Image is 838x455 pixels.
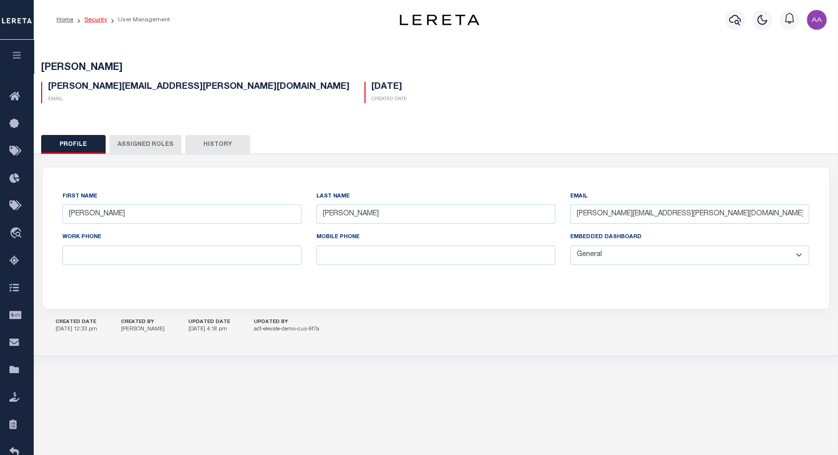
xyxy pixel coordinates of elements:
[41,135,106,154] button: Profile
[188,319,230,325] h5: UPDATED DATE
[185,135,250,154] button: History
[316,193,350,201] label: Last Name
[400,14,479,25] img: logo-dark.svg
[56,319,97,325] h5: CREATED DATE
[48,82,350,93] h5: [PERSON_NAME][EMAIL_ADDRESS][PERSON_NAME][DOMAIN_NAME]
[9,227,25,240] i: travel_explore
[48,96,350,103] p: Email
[57,17,73,23] a: Home
[316,233,359,242] label: Mobile Phone
[121,319,165,325] h5: CREATED BY
[254,325,319,334] p: adf-elevate-demo-cus-9f7a
[570,233,642,242] label: Embedded Dashboard
[84,17,107,23] a: Security
[371,82,407,93] h5: [DATE]
[121,325,165,334] p: [PERSON_NAME]
[807,10,827,30] img: svg+xml;base64,PHN2ZyB4bWxucz0iaHR0cDovL3d3dy53My5vcmcvMjAwMC9zdmciIHBvaW50ZXItZXZlbnRzPSJub25lIi...
[107,15,170,24] li: User Management
[188,325,230,334] p: [DATE] 4:18 pm
[254,319,319,325] h5: UPDATED BY
[371,96,407,103] p: Created Date
[62,233,101,242] label: Work Phone
[570,193,588,201] label: Email
[110,135,181,154] button: Assigned Roles
[56,325,97,334] p: [DATE] 12:33 pm
[62,193,97,201] label: First Name
[41,63,122,73] span: [PERSON_NAME]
